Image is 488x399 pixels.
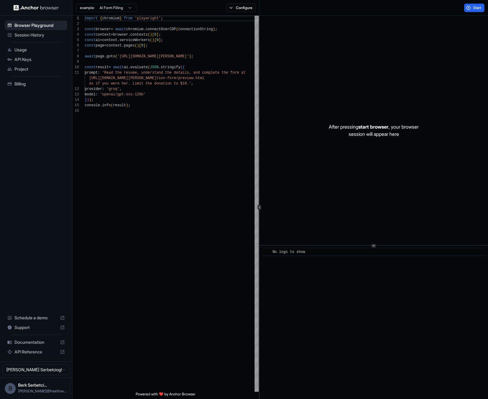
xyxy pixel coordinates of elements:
div: Session History [5,30,67,40]
span: API Keys [14,56,65,62]
span: ​ [265,249,268,255]
div: Documentation [5,337,67,347]
span: . [128,65,130,69]
span: info [102,103,111,107]
span: ; [146,43,148,48]
span: ; [215,27,217,31]
span: Support [14,324,58,330]
span: connectionString [178,27,213,31]
span: Project [14,66,65,72]
span: . [122,43,124,48]
span: as if you were her. Limit the donation to $10.' [89,81,191,86]
span: const [85,43,96,48]
span: 0 [141,43,143,48]
span: { [182,65,185,69]
span: Start [473,5,482,10]
span: [URL][DOMAIN_NAME][PERSON_NAME] [89,76,156,80]
span: = [109,65,111,69]
span: . [159,65,161,69]
span: result [96,65,109,69]
span: ) [87,98,89,102]
span: result [113,103,126,107]
span: . [117,38,119,42]
span: : [102,87,104,91]
span: . [143,27,145,31]
span: const [85,38,96,42]
span: , [191,81,193,86]
span: , [119,87,122,91]
span: ( [115,54,117,59]
div: 5 [72,37,79,43]
div: B [5,383,16,394]
span: ; [128,103,130,107]
span: [ [139,43,141,48]
span: ) [89,98,91,102]
span: context [106,43,122,48]
span: ) [150,33,152,37]
div: 14 [72,97,79,103]
span: ai [96,38,100,42]
span: tion-form/preview.html [157,76,204,80]
span: const [85,65,96,69]
span: ] [159,38,161,42]
span: 'openai/gpt-oss-120b' [100,92,145,97]
span: await [85,54,96,59]
span: provider [85,87,102,91]
span: = [111,33,113,37]
span: import [85,16,98,21]
span: connectOverCDP [146,27,176,31]
span: ) [213,27,215,31]
div: Schedule a demo [5,313,67,323]
span: JSON [150,65,159,69]
span: Session History [14,32,65,38]
button: Open menu [69,383,80,394]
span: const [85,33,96,37]
span: contexts [130,33,148,37]
span: Powered with ❤️ by Anchor Browser [136,392,195,399]
span: await [115,27,126,31]
span: = [111,27,113,31]
div: Browser Playground [5,21,67,30]
span: ; [191,54,193,59]
span: await [113,65,124,69]
span: 0 [157,38,159,42]
span: Usage [14,47,65,53]
span: = [100,38,102,42]
div: Billing [5,79,67,89]
span: ; [159,33,161,37]
span: . [128,33,130,37]
span: = [104,43,106,48]
span: : [96,92,98,97]
span: example: [80,5,95,10]
span: page [96,54,104,59]
span: pages [124,43,135,48]
span: chromium [126,27,144,31]
span: ( [111,103,113,107]
span: const [85,27,96,31]
span: : [98,71,100,75]
span: Browser Playground [14,22,65,28]
span: ( [176,27,178,31]
span: stringify [161,65,180,69]
span: start browser [358,124,388,130]
span: Billing [14,81,65,87]
div: 1 [72,16,79,21]
span: } [85,98,87,102]
div: Usage [5,45,67,55]
span: [ [154,38,156,42]
span: Berk Serbetcioglu [18,382,47,388]
div: 2 [72,21,79,27]
span: lete the form at [211,71,246,75]
span: goto [106,54,115,59]
div: API Keys [5,55,67,64]
span: ; [161,16,163,21]
span: ) [137,43,139,48]
div: 10 [72,65,79,70]
span: ( [150,38,152,42]
div: 9 [72,59,79,65]
span: chromium [102,16,120,21]
span: 'playwright' [135,16,161,21]
div: 6 [72,43,79,48]
span: Schedule a demo [14,315,58,321]
span: page [96,43,104,48]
